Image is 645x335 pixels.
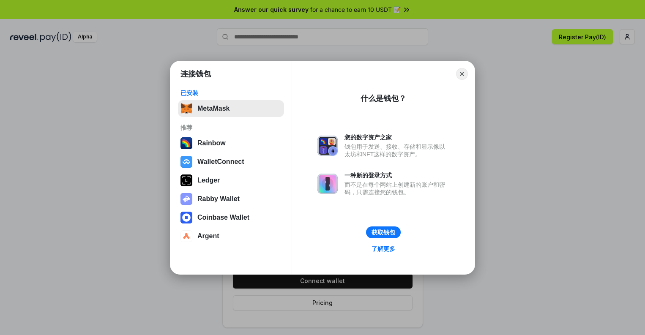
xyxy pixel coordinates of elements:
img: svg+xml,%3Csvg%20xmlns%3D%22http%3A%2F%2Fwww.w3.org%2F2000%2Fsvg%22%20width%3D%2228%22%20height%3... [180,174,192,186]
img: svg+xml,%3Csvg%20width%3D%2228%22%20height%3D%2228%22%20viewBox%3D%220%200%2028%2028%22%20fill%3D... [180,156,192,168]
img: svg+xml,%3Csvg%20fill%3D%22none%22%20height%3D%2233%22%20viewBox%3D%220%200%2035%2033%22%20width%... [180,103,192,114]
div: 一种新的登录方式 [344,172,449,179]
img: svg+xml,%3Csvg%20width%3D%2228%22%20height%3D%2228%22%20viewBox%3D%220%200%2028%2028%22%20fill%3D... [180,230,192,242]
h1: 连接钱包 [180,69,211,79]
button: Ledger [178,172,284,189]
div: WalletConnect [197,158,244,166]
div: 已安装 [180,89,282,97]
img: svg+xml,%3Csvg%20xmlns%3D%22http%3A%2F%2Fwww.w3.org%2F2000%2Fsvg%22%20fill%3D%22none%22%20viewBox... [317,174,338,194]
div: 您的数字资产之家 [344,133,449,141]
div: Argent [197,232,219,240]
div: 而不是在每个网站上创建新的账户和密码，只需连接您的钱包。 [344,181,449,196]
img: svg+xml,%3Csvg%20width%3D%22120%22%20height%3D%22120%22%20viewBox%3D%220%200%20120%20120%22%20fil... [180,137,192,149]
button: 获取钱包 [366,226,401,238]
button: Rabby Wallet [178,191,284,207]
img: svg+xml,%3Csvg%20xmlns%3D%22http%3A%2F%2Fwww.w3.org%2F2000%2Fsvg%22%20fill%3D%22none%22%20viewBox... [180,193,192,205]
div: 获取钱包 [372,229,395,236]
button: WalletConnect [178,153,284,170]
button: Argent [178,228,284,245]
div: Coinbase Wallet [197,214,249,221]
div: Ledger [197,177,220,184]
button: MetaMask [178,100,284,117]
div: 什么是钱包？ [361,93,406,103]
img: svg+xml,%3Csvg%20width%3D%2228%22%20height%3D%2228%22%20viewBox%3D%220%200%2028%2028%22%20fill%3D... [180,212,192,223]
a: 了解更多 [366,243,400,254]
button: Rainbow [178,135,284,152]
div: 了解更多 [372,245,395,253]
button: Close [456,68,468,80]
div: MetaMask [197,105,230,112]
div: Rabby Wallet [197,195,240,203]
div: Rainbow [197,139,226,147]
div: 钱包用于发送、接收、存储和显示像以太坊和NFT这样的数字资产。 [344,143,449,158]
div: 推荐 [180,124,282,131]
button: Coinbase Wallet [178,209,284,226]
img: svg+xml,%3Csvg%20xmlns%3D%22http%3A%2F%2Fwww.w3.org%2F2000%2Fsvg%22%20fill%3D%22none%22%20viewBox... [317,136,338,156]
